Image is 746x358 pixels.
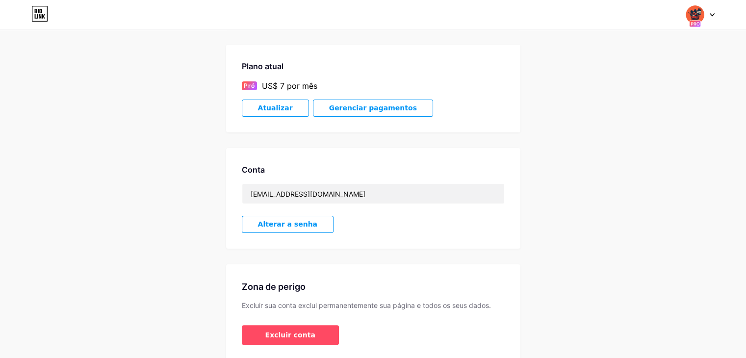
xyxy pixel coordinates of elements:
font: Excluir conta [265,331,315,339]
font: Alterar a senha [258,220,317,228]
button: Atualizar [242,100,309,117]
img: academiaesporteshop [686,5,704,24]
button: Gerenciar pagamentos [313,100,433,117]
font: Atualizar [258,104,293,112]
font: Pró [244,82,255,89]
button: Alterar a senha [242,216,334,233]
font: Conta [242,165,265,175]
input: E-mail [242,184,504,204]
button: Excluir conta [242,325,339,345]
font: Zona de perigo [242,281,306,292]
font: Plano atual [242,61,283,71]
font: Gerenciar pagamentos [329,104,417,112]
font: Excluir sua conta exclui permanentemente sua página e todos os seus dados. [242,301,491,309]
font: US$ 7 por mês [262,81,317,91]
